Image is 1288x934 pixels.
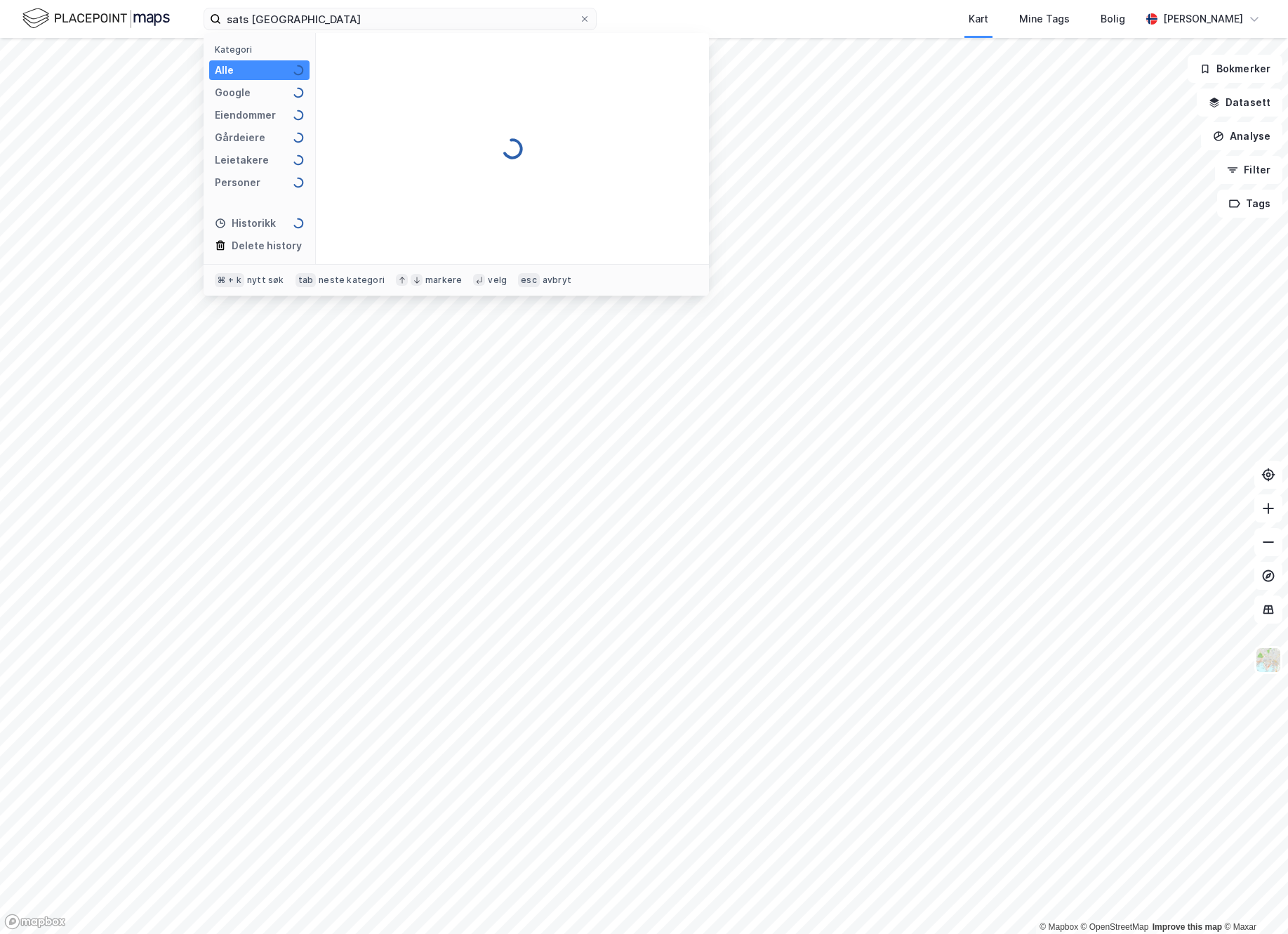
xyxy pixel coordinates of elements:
button: Analyse [1201,122,1282,150]
button: Filter [1215,156,1282,184]
iframe: Chat Widget [1218,867,1288,934]
img: spinner.a6d8c91a73a9ac5275cf975e30b51cfb.svg [501,138,524,160]
img: spinner.a6d8c91a73a9ac5275cf975e30b51cfb.svg [293,132,304,143]
div: neste kategori [319,275,385,286]
div: avbryt [543,275,571,286]
div: Leietakere [215,152,269,169]
a: Mapbox homepage [4,914,66,930]
div: Historikk [215,215,276,232]
div: Delete history [232,237,302,254]
button: Bokmerker [1188,55,1282,83]
div: esc [518,273,540,287]
button: Tags [1217,190,1282,218]
div: [PERSON_NAME] [1163,11,1243,27]
div: Eiendommer [215,107,276,124]
a: Mapbox [1040,922,1078,932]
div: Kategori [215,44,310,55]
img: spinner.a6d8c91a73a9ac5275cf975e30b51cfb.svg [293,65,304,76]
button: Datasett [1197,88,1282,117]
input: Søk på adresse, matrikkel, gårdeiere, leietakere eller personer [221,8,579,29]
div: velg [488,275,507,286]
div: ⌘ + k [215,273,244,287]
img: Z [1255,647,1282,673]
a: OpenStreetMap [1081,922,1149,932]
div: Kart [969,11,988,27]
div: Gårdeiere [215,129,265,146]
div: Mine Tags [1019,11,1070,27]
img: spinner.a6d8c91a73a9ac5275cf975e30b51cfb.svg [293,87,304,98]
img: spinner.a6d8c91a73a9ac5275cf975e30b51cfb.svg [293,110,304,121]
img: spinner.a6d8c91a73a9ac5275cf975e30b51cfb.svg [293,154,304,166]
img: spinner.a6d8c91a73a9ac5275cf975e30b51cfb.svg [293,177,304,188]
div: Personer [215,174,260,191]
div: nytt søk [247,275,284,286]
div: markere [425,275,462,286]
div: Bolig [1101,11,1125,27]
div: tab [296,273,317,287]
img: spinner.a6d8c91a73a9ac5275cf975e30b51cfb.svg [293,218,304,229]
div: Google [215,84,251,101]
div: Alle [215,62,234,79]
img: logo.f888ab2527a4732fd821a326f86c7f29.svg [22,6,170,31]
a: Improve this map [1153,922,1222,932]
